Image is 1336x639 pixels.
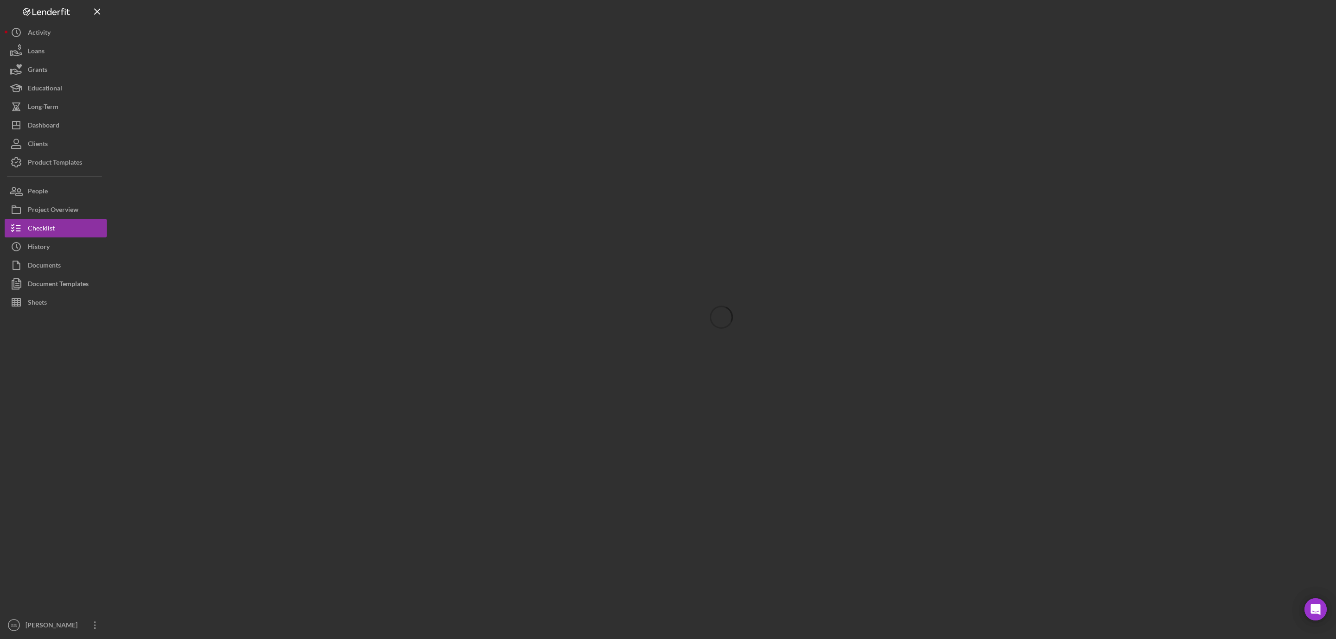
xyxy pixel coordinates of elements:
div: Open Intercom Messenger [1304,598,1327,620]
div: Educational [28,79,62,100]
button: Document Templates [5,275,107,293]
button: Checklist [5,219,107,237]
button: Educational [5,79,107,97]
div: Activity [28,23,51,44]
div: Documents [28,256,61,277]
button: Loans [5,42,107,60]
div: Dashboard [28,116,59,137]
button: Clients [5,134,107,153]
button: Activity [5,23,107,42]
button: People [5,182,107,200]
text: SS [11,623,17,628]
button: Grants [5,60,107,79]
button: Documents [5,256,107,275]
button: Project Overview [5,200,107,219]
div: Loans [28,42,45,63]
button: SS[PERSON_NAME] [5,616,107,634]
button: Long-Term [5,97,107,116]
div: Document Templates [28,275,89,295]
div: Sheets [28,293,47,314]
div: Clients [28,134,48,155]
div: Project Overview [28,200,78,221]
div: People [28,182,48,203]
div: Grants [28,60,47,81]
div: [PERSON_NAME] [23,616,83,637]
button: Dashboard [5,116,107,134]
button: History [5,237,107,256]
div: Product Templates [28,153,82,174]
button: Product Templates [5,153,107,172]
button: Sheets [5,293,107,312]
div: History [28,237,50,258]
div: Long-Term [28,97,58,118]
div: Checklist [28,219,55,240]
